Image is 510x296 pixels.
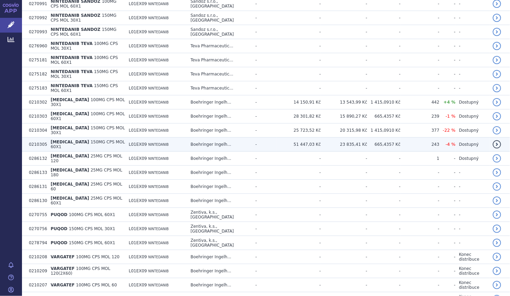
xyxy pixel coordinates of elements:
[50,97,125,107] span: 100MG CPS MOL 30X1
[321,250,367,264] td: -
[129,114,147,119] span: L01EX09
[493,225,501,233] a: detail
[439,222,455,236] td: -
[187,53,252,67] td: Teva Pharmaceutic...
[129,58,147,62] span: L01EX09
[321,180,367,194] td: -
[187,67,252,81] td: Teva Pharmaceutic...
[129,198,147,203] span: L01EX09
[50,226,67,231] span: PUQOD
[367,278,400,292] td: -
[50,27,116,37] span: 150MG CPS MOL 60X1
[25,95,47,109] td: 0210302
[50,182,89,187] span: [MEDICAL_DATA]
[129,1,147,6] span: L01EX09
[148,227,169,231] span: NINTEDANIB
[252,109,276,123] td: -
[252,95,276,109] td: -
[493,98,501,106] a: detail
[129,15,147,20] span: L01EX09
[276,194,321,208] td: -
[321,166,367,180] td: -
[456,278,489,292] td: Konec distribuce
[252,123,276,138] td: -
[276,95,321,109] td: 14 150,91 Kč
[446,142,456,147] span: -4 %
[148,241,169,245] span: NINTEDANIB
[456,222,489,236] td: -
[493,112,501,120] a: detail
[439,166,455,180] td: -
[25,81,47,95] td: 0275183
[439,194,455,208] td: -
[50,196,89,201] span: [MEDICAL_DATA]
[439,250,455,264] td: -
[321,109,367,123] td: 15 890,27 Kč
[69,212,115,217] span: 100MG CPS MOL 60X1
[276,25,321,39] td: -
[148,269,169,273] span: NINTEDANIB
[50,13,116,23] span: 150MG CPS MOL 30X1
[76,254,120,259] span: 100MG CPS MOL 120
[252,166,276,180] td: -
[321,67,367,81] td: -
[50,41,92,46] span: NINTEDANIB TEVA
[276,39,321,53] td: -
[276,109,321,123] td: 28 301,82 Kč
[252,11,276,25] td: -
[400,166,439,180] td: -
[276,166,321,180] td: -
[367,81,400,95] td: -
[148,2,169,6] span: NINTEDANIB
[50,254,75,259] span: VARGATEF
[129,100,147,105] span: L01EX09
[187,180,252,194] td: Boehringer Ingelh...
[129,283,147,287] span: L01EX09
[439,11,455,25] td: -
[367,194,400,208] td: -
[439,67,455,81] td: -
[400,95,439,109] td: 442
[321,194,367,208] td: -
[456,11,489,25] td: -
[367,166,400,180] td: -
[25,39,47,53] td: 0276960
[443,128,455,133] span: -22 %
[50,182,122,191] span: 25MG CPS MOL 60
[129,44,147,48] span: L01EX09
[187,236,252,250] td: Zentiva, k.s., [GEOGRAPHIC_DATA]
[439,152,455,166] td: -
[276,236,321,250] td: -
[148,115,169,118] span: NINTEDANIB
[367,95,400,109] td: 1 415,0910 Kč
[321,81,367,95] td: -
[276,222,321,236] td: -
[187,264,252,278] td: Boehringer Ingelh...
[50,83,118,93] span: 150MG CPS MOL 60X1
[25,250,47,264] td: 0210208
[456,95,489,109] td: Dostupný
[456,264,489,278] td: Konec distribuce
[400,39,439,53] td: -
[129,240,147,245] span: L01EX09
[367,208,400,222] td: -
[252,81,276,95] td: -
[367,236,400,250] td: -
[276,180,321,194] td: -
[276,81,321,95] td: -
[367,11,400,25] td: -
[129,226,147,231] span: L01EX09
[129,29,147,34] span: L01EX09
[321,208,367,222] td: -
[252,194,276,208] td: -
[400,236,439,250] td: -
[148,283,169,287] span: NINTEDANIB
[187,138,252,152] td: Boehringer Ingelh...
[400,67,439,81] td: -
[148,86,169,90] span: NINTEDANIB
[187,222,252,236] td: Zentiva, k.s., [GEOGRAPHIC_DATA]
[148,44,169,48] span: NINTEDANIB
[493,168,501,177] a: detail
[367,67,400,81] td: -
[76,283,117,287] span: 100MG CPS MOL 60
